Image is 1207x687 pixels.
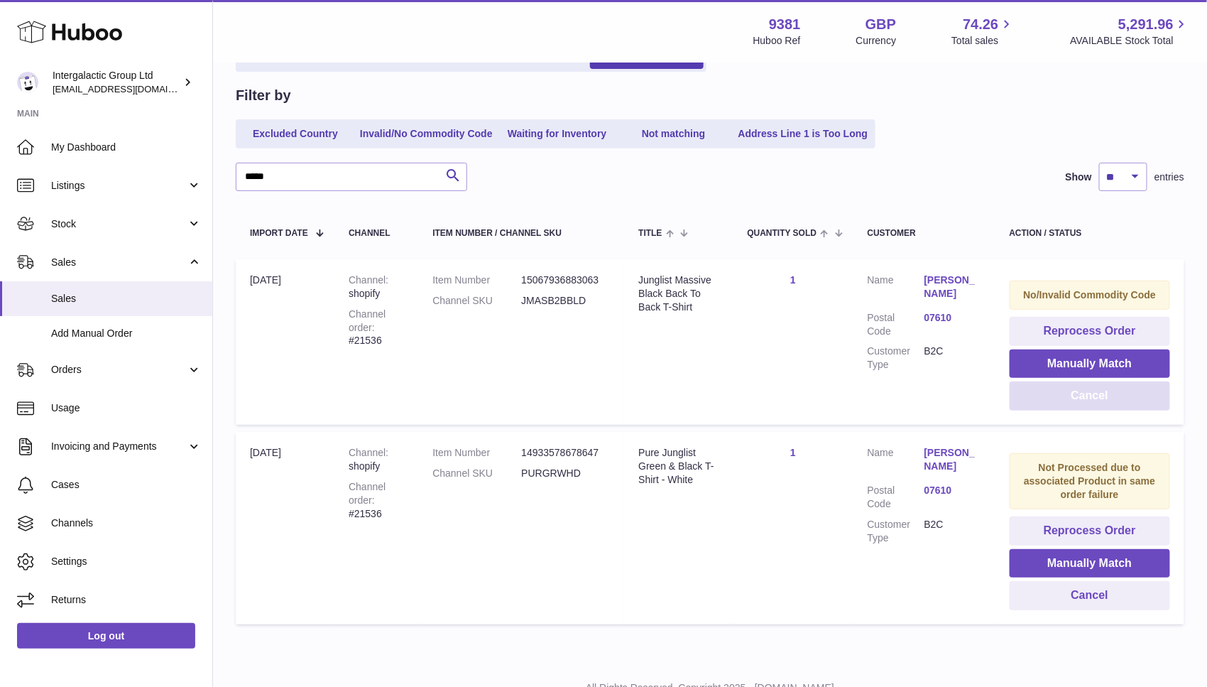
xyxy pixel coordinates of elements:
[753,34,801,48] div: Huboo Ref
[349,308,404,348] div: #21536
[638,229,662,238] span: Title
[51,292,202,305] span: Sales
[236,259,334,425] td: [DATE]
[355,122,498,146] a: Invalid/No Commodity Code
[432,229,610,238] div: Item Number / Channel SKU
[51,401,202,415] span: Usage
[1010,382,1170,411] button: Cancel
[236,432,334,624] td: [DATE]
[924,518,981,545] dd: B2C
[924,274,981,301] a: [PERSON_NAME]
[951,15,1015,48] a: 74.26 Total sales
[349,308,386,333] strong: Channel order
[1010,317,1170,346] button: Reprocess Order
[924,484,981,497] a: 07610
[638,446,719,487] div: Pure Junglist Green & Black T-Shirt - White
[868,311,924,338] dt: Postal Code
[521,446,610,460] dd: 14933578678647
[51,179,187,193] span: Listings
[790,274,796,286] a: 1
[349,274,388,286] strong: Channel
[51,141,202,154] span: My Dashboard
[790,447,796,458] a: 1
[865,15,896,34] strong: GBP
[349,274,404,301] div: shopify
[924,345,981,372] dd: B2C
[1010,229,1170,238] div: Action / Status
[1154,171,1184,184] span: entries
[748,229,817,238] span: Quantity Sold
[51,593,202,607] span: Returns
[349,446,404,473] div: shopify
[349,480,404,521] div: #21536
[521,274,610,287] dd: 15067936883063
[349,481,386,506] strong: Channel order
[1010,581,1170,610] button: Cancel
[51,363,187,377] span: Orders
[1023,289,1156,301] strong: No/Invalid Commodity Code
[432,274,521,287] dt: Item Number
[432,294,521,308] dt: Channel SKU
[51,516,202,530] span: Channels
[868,274,924,304] dt: Name
[17,623,195,649] a: Log out
[521,294,610,308] dd: JMASB2BBLD
[856,34,897,48] div: Currency
[239,122,352,146] a: Excluded Country
[868,446,924,477] dt: Name
[1010,549,1170,578] button: Manually Match
[1024,462,1155,500] strong: Not Processed due to associated Product in same order failure
[868,229,981,238] div: Customer
[924,446,981,473] a: [PERSON_NAME]
[924,311,981,325] a: 07610
[432,446,521,460] dt: Item Number
[51,478,202,492] span: Cases
[349,229,404,238] div: Channel
[521,467,610,480] dd: PURGRWHD
[1010,350,1170,379] button: Manually Match
[236,86,291,105] h2: Filter by
[963,15,998,34] span: 74.26
[51,217,187,231] span: Stock
[51,440,187,453] span: Invoicing and Payments
[769,15,801,34] strong: 9381
[51,256,187,269] span: Sales
[1066,171,1092,184] label: Show
[53,69,180,96] div: Intergalactic Group Ltd
[17,72,38,93] img: info@junglistnetwork.com
[617,122,731,146] a: Not matching
[1070,34,1190,48] span: AVAILABLE Stock Total
[51,327,202,340] span: Add Manual Order
[868,518,924,545] dt: Customer Type
[432,467,521,480] dt: Channel SKU
[349,447,388,458] strong: Channel
[733,122,873,146] a: Address Line 1 is Too Long
[53,83,209,94] span: [EMAIL_ADDRESS][DOMAIN_NAME]
[1010,516,1170,546] button: Reprocess Order
[638,274,719,314] div: Junglist Massive Black Back To Back T-Shirt
[501,122,614,146] a: Waiting for Inventory
[250,229,308,238] span: Import date
[951,34,1015,48] span: Total sales
[868,484,924,511] dt: Postal Code
[1118,15,1174,34] span: 5,291.96
[1070,15,1190,48] a: 5,291.96 AVAILABLE Stock Total
[51,555,202,568] span: Settings
[868,345,924,372] dt: Customer Type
